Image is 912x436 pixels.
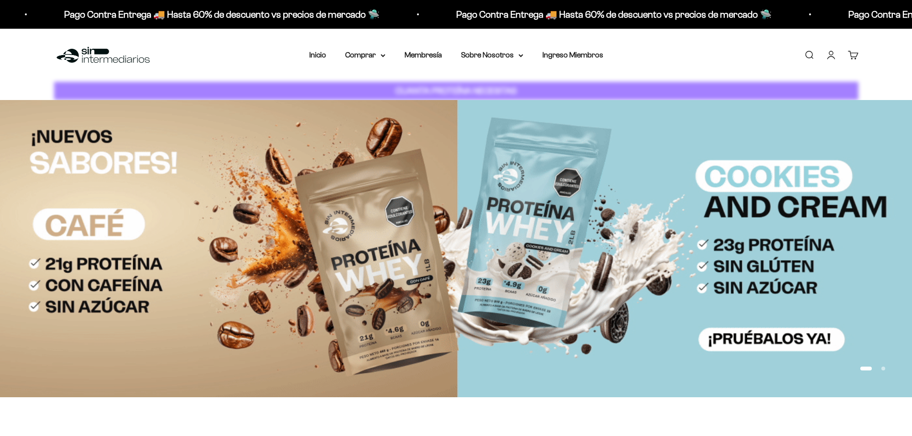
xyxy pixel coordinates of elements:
[461,49,523,61] summary: Sobre Nosotros
[395,86,517,96] strong: CUANTA PROTEÍNA NECESITAS
[405,51,442,59] a: Membresía
[309,51,326,59] a: Inicio
[455,7,771,22] p: Pago Contra Entrega 🚚 Hasta 60% de descuento vs precios de mercado 🛸
[542,51,603,59] a: Ingreso Miembros
[63,7,379,22] p: Pago Contra Entrega 🚚 Hasta 60% de descuento vs precios de mercado 🛸
[345,49,385,61] summary: Comprar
